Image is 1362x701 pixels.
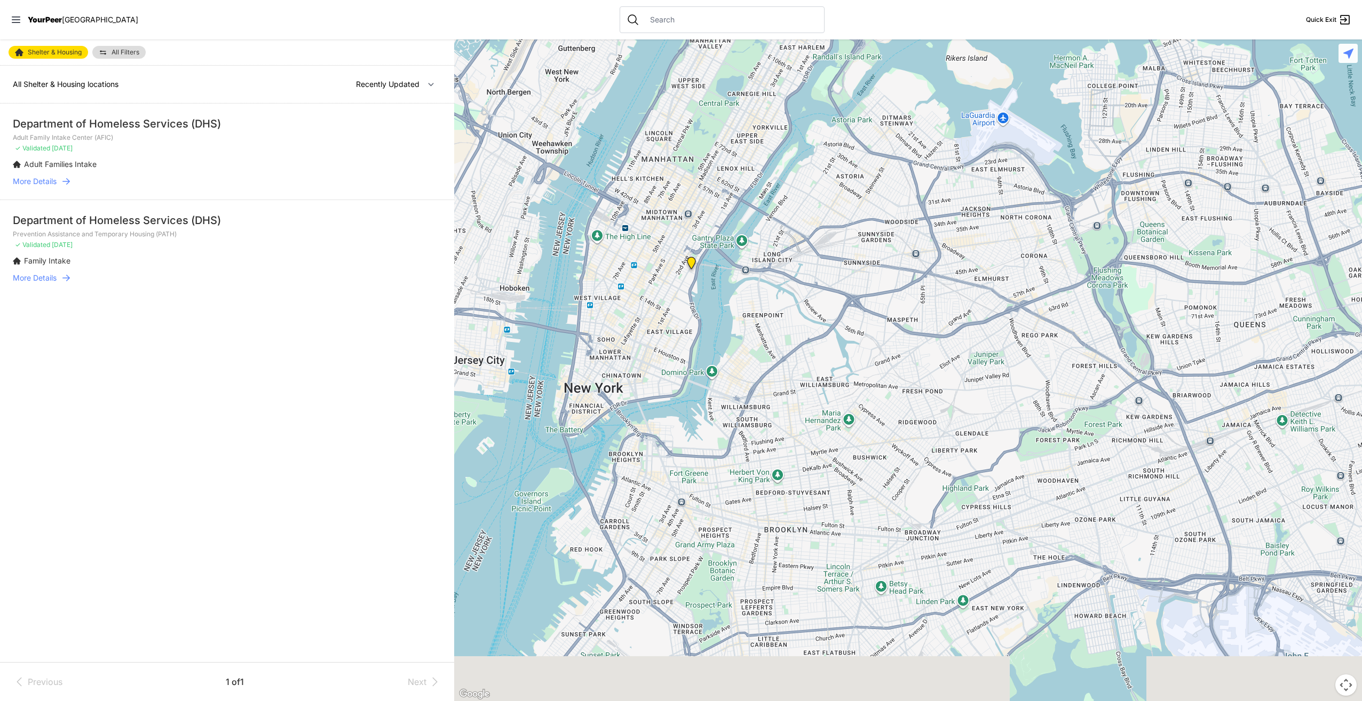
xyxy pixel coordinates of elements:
span: Previous [28,675,62,688]
span: 1 [226,676,232,687]
span: [DATE] [52,241,73,249]
a: YourPeer[GEOGRAPHIC_DATA] [28,17,138,23]
a: More Details [13,273,441,283]
button: Map camera controls [1335,674,1357,696]
a: Open this area in Google Maps (opens a new window) [457,687,492,701]
span: All Shelter & Housing locations [13,79,118,89]
span: [DATE] [52,144,73,152]
a: More Details [13,176,441,187]
span: More Details [13,176,57,187]
a: All Filters [92,46,146,59]
span: ✓ Validated [15,241,50,249]
span: Shelter & Housing [28,49,82,55]
span: More Details [13,273,57,283]
p: Prevention Assistance and Temporary Housing (PATH) [13,230,441,238]
span: All Filters [112,49,139,55]
span: Next [408,675,426,688]
span: ✓ Validated [15,144,50,152]
span: Adult Families Intake [24,160,97,169]
p: Adult Family Intake Center (AFIC) [13,133,441,142]
img: Google [457,687,492,701]
div: Adult Family Intake Center (AFIC) [685,257,698,274]
span: Quick Exit [1306,15,1336,24]
a: Shelter & Housing [9,46,88,59]
span: [GEOGRAPHIC_DATA] [62,15,138,24]
span: Family Intake [24,256,70,265]
div: Department of Homeless Services (DHS) [13,213,441,228]
span: 1 [240,676,244,687]
div: Department of Homeless Services (DHS) [13,116,441,131]
a: Quick Exit [1306,13,1351,26]
span: YourPeer [28,15,62,24]
span: of [232,676,240,687]
input: Search [644,14,818,25]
